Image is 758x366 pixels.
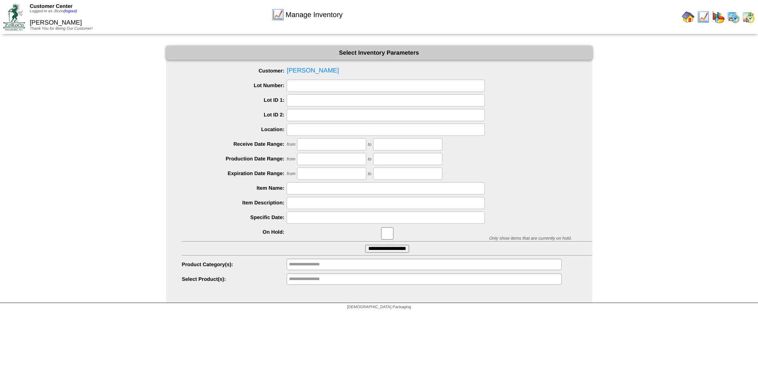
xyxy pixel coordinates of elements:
[30,3,73,9] span: Customer Center
[182,170,287,176] label: Expiration Date Range:
[64,9,77,13] a: (logout)
[30,27,93,31] span: Thank You for Being Our Customer!
[166,46,592,60] div: Select Inventory Parameters
[182,97,287,103] label: Lot ID 1:
[182,82,287,88] label: Lot Number:
[285,11,343,19] span: Manage Inventory
[182,229,287,235] label: On Hold:
[182,126,287,132] label: Location:
[368,142,371,147] span: to
[712,11,725,23] img: graph.gif
[287,142,295,147] span: from
[287,172,295,176] span: from
[182,65,592,77] span: [PERSON_NAME]
[368,157,371,162] span: to
[368,172,371,176] span: to
[182,214,287,220] label: Specific Date:
[682,11,695,23] img: home.gif
[697,11,710,23] img: line_graph.gif
[182,156,287,162] label: Production Date Range:
[30,9,77,13] span: Logged in as Jlicon
[272,8,284,21] img: line_graph.gif
[182,200,287,206] label: Item Description:
[182,276,287,282] label: Select Product(s):
[287,157,295,162] span: from
[182,68,287,74] label: Customer:
[489,236,572,241] span: Only show items that are currently on hold.
[30,19,82,26] span: [PERSON_NAME]
[742,11,755,23] img: calendarinout.gif
[182,112,287,118] label: Lot ID 2:
[3,4,25,30] img: ZoRoCo_Logo(Green%26Foil)%20jpg.webp
[182,261,287,267] label: Product Category(s):
[182,185,287,191] label: Item Name:
[727,11,740,23] img: calendarprod.gif
[182,141,287,147] label: Receive Date Range:
[347,305,411,309] span: [DEMOGRAPHIC_DATA] Packaging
